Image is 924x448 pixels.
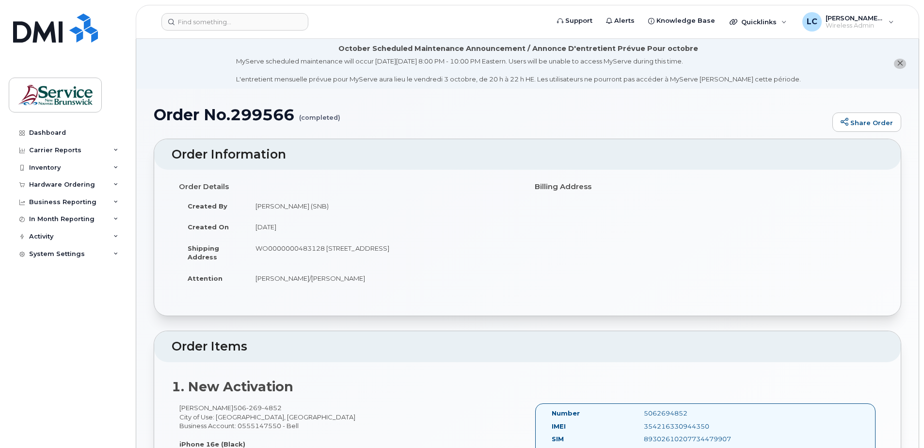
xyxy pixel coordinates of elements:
[552,434,564,444] label: SIM
[247,216,520,238] td: [DATE]
[179,440,245,448] strong: iPhone 16e (Black)
[246,404,262,412] span: 269
[188,223,229,231] strong: Created On
[188,202,227,210] strong: Created By
[233,404,282,412] span: 506
[236,57,801,84] div: MyServe scheduled maintenance will occur [DATE][DATE] 8:00 PM - 10:00 PM Eastern. Users will be u...
[637,409,765,418] div: 5062694852
[552,409,580,418] label: Number
[552,422,566,431] label: IMEI
[535,183,876,191] h4: Billing Address
[338,44,698,54] div: October Scheduled Maintenance Announcement / Annonce D'entretient Prévue Pour octobre
[188,244,219,261] strong: Shipping Address
[637,434,765,444] div: 89302610207734479907
[179,183,520,191] h4: Order Details
[172,148,883,161] h2: Order Information
[247,195,520,217] td: [PERSON_NAME] (SNB)
[894,59,906,69] button: close notification
[154,106,828,123] h1: Order No.299566
[172,379,293,395] strong: 1. New Activation
[637,422,765,431] div: 354216330944350
[188,274,223,282] strong: Attention
[172,340,883,353] h2: Order Items
[247,238,520,268] td: WO0000000483128 [STREET_ADDRESS]
[299,106,340,121] small: (completed)
[262,404,282,412] span: 4852
[832,112,901,132] a: Share Order
[247,268,520,289] td: [PERSON_NAME]/[PERSON_NAME]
